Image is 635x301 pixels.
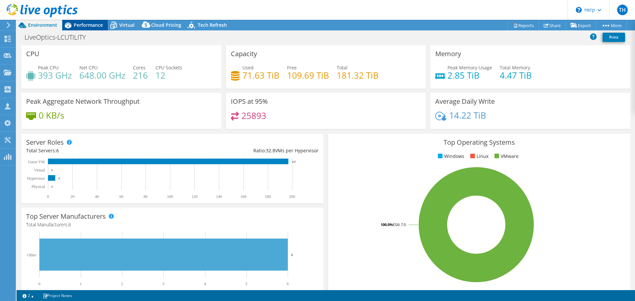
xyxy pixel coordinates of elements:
text: 160 [240,194,246,199]
span: Total Memory [500,64,530,71]
span: Peak CPU [38,64,59,71]
h4: 14.22 TiB [449,112,486,119]
a: Print [603,33,625,42]
h4: 12 [155,72,182,79]
text: Other [27,253,36,257]
div: Total Servers: [26,147,172,154]
a: More [596,20,627,30]
h4: 71.63 TiB [242,72,279,79]
text: Virtual [34,168,45,172]
li: Linux [469,153,488,160]
h4: 216 [133,72,148,79]
text: Hypervisor [27,176,45,181]
text: 3 [162,282,164,286]
text: 6 [287,282,289,286]
tspan: ESXi 7.0 [393,222,406,227]
h4: 4.47 TiB [500,72,532,79]
text: 5 [245,282,247,286]
h4: 181.32 TiB [337,72,379,79]
span: Environment [28,22,57,28]
a: Reports [507,20,539,30]
text: 120 [191,194,197,199]
text: 0 [51,169,53,172]
a: Project Notes [38,291,77,300]
h3: Peak Aggregate Network Throughput [26,98,140,105]
text: 180 [265,194,271,199]
h1: LiveOptics-LCUTILITY [21,34,96,41]
h4: 25893 [241,112,266,119]
a: Share [539,20,566,30]
span: Peak Memory Usage [447,64,492,71]
text: 4 [204,282,206,286]
h3: Top Operating Systems [333,139,625,146]
span: Free [287,64,297,71]
span: Net CPU [79,64,98,71]
h4: Total Manufacturers: [26,221,318,228]
div: Ratio: VMs per Hypervisor [172,147,318,154]
span: 32.8 [266,147,275,154]
span: Performance [74,22,103,28]
text: 60 [119,194,123,199]
text: 140 [216,194,222,199]
span: Virtual [119,22,135,28]
h3: Server Roles [26,139,64,146]
h3: Memory [435,50,461,57]
text: 6 [291,253,293,257]
span: TH [617,5,628,15]
h3: CPU [26,50,39,57]
h3: Capacity [231,50,257,57]
span: 6 [56,147,59,154]
text: 1 [80,282,82,286]
text: 20 [70,194,74,199]
h3: Average Daily Write [435,98,495,105]
text: 40 [95,194,99,199]
h3: Top Server Manufacturers [26,213,106,220]
text: 0 [51,185,53,188]
text: 0 [38,282,40,286]
span: Total [337,64,348,71]
h4: 648.00 GHz [79,72,125,79]
h4: 2.85 TiB [447,72,492,79]
h3: IOPS at 95% [231,98,268,105]
text: 100 [167,194,173,199]
tspan: 100.0% [381,222,393,227]
text: Guest VM [28,160,45,164]
h4: 393 GHz [38,72,72,79]
span: Cores [133,64,146,71]
svg: \n [576,7,582,13]
text: Physical [31,184,45,189]
span: Used [242,64,254,71]
text: 2 [121,282,123,286]
h4: 0 KB/s [39,112,64,119]
span: 6 [68,221,71,228]
h4: 109.69 TiB [287,72,329,79]
a: Export [566,20,596,30]
span: CPU Sockets [155,64,182,71]
text: 6 [59,177,60,180]
text: 200 [289,194,295,199]
text: 80 [144,194,148,199]
text: 0 [47,194,49,199]
li: VMware [493,153,519,160]
text: 197 [292,160,296,164]
li: Windows [436,153,464,160]
span: Cloud Pricing [151,22,181,28]
a: 2 [18,291,38,300]
span: Tech Refresh [198,22,227,28]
